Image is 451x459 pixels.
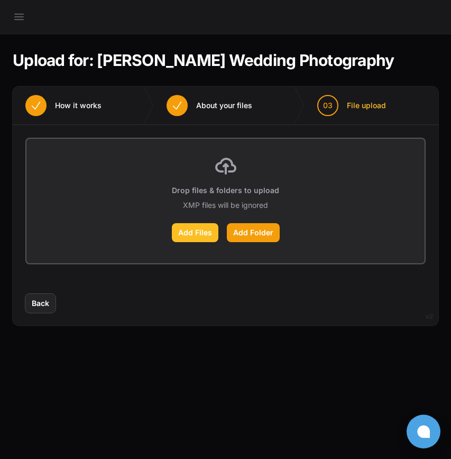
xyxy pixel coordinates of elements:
h1: Upload for: [PERSON_NAME] Wedding Photography [13,51,394,70]
button: About your files [154,87,265,125]
span: File upload [347,100,386,111]
button: Back [25,294,56,313]
button: Open chat window [407,415,440,448]
div: v2 [426,310,433,323]
span: How it works [55,100,102,111]
label: Add Files [172,223,218,242]
span: About your files [196,100,252,111]
button: How it works [13,87,114,125]
button: 03 File upload [305,87,399,125]
p: XMP files will be ignored [183,200,268,211]
span: 03 [323,100,333,111]
p: Drop files & folders to upload [172,185,279,196]
label: Add Folder [227,223,280,242]
span: Back [32,298,49,309]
